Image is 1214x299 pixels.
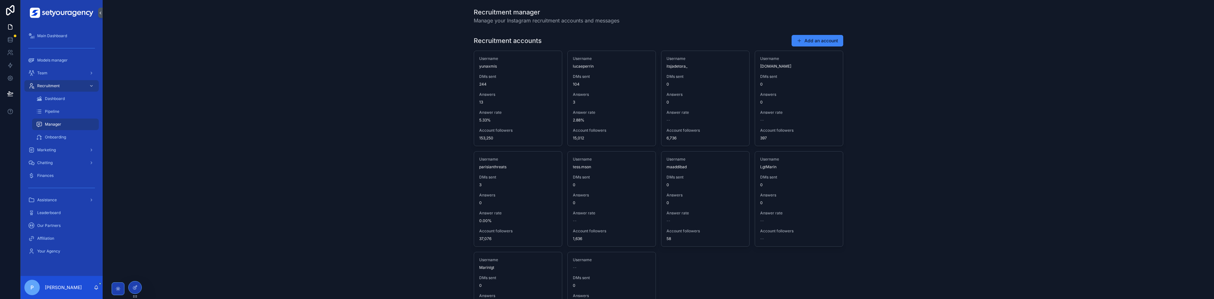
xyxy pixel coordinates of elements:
[479,293,557,298] span: Answers
[479,82,557,87] span: 244
[573,164,650,170] span: tess.mson
[479,118,557,123] span: 5.33%
[760,74,838,79] span: DMs sent
[24,194,99,206] a: Assistance
[479,100,557,105] span: 13
[666,200,744,205] span: 0
[24,233,99,244] a: Affiliation
[573,157,650,162] span: Username
[760,228,838,234] span: Account followers
[666,74,744,79] span: DMs sent
[479,236,557,241] span: 37,076
[760,56,838,61] span: Username
[666,92,744,97] span: Answers
[755,151,843,247] a: UsernameLgtMarinDMs sent0Answers0Answer rate--Account followers--
[567,51,656,146] a: UsernamelucaeperrinDMs sent104Answers3Answer rate2.88%Account followers15,012
[666,182,744,187] span: 0
[479,218,557,223] span: 0.00%
[666,118,670,123] span: --
[792,35,843,46] button: Add an account
[479,211,557,216] span: Answer rate
[37,147,56,153] span: Marketing
[760,64,838,69] span: [DOMAIN_NAME]
[573,265,577,270] span: --
[479,64,557,69] span: yunaxmis
[479,74,557,79] span: DMs sent
[24,245,99,257] a: Your Agency
[567,151,656,247] a: Usernametess.msonDMs sent0Answers0Answer rate--Account followers1,636
[573,92,650,97] span: Answers
[573,128,650,133] span: Account followers
[760,211,838,216] span: Answer rate
[760,157,838,162] span: Username
[474,151,562,247] a: UsernameparisianthreatsDMs sent3Answers0Answer rate0.00%Account followers37,076
[479,157,557,162] span: Username
[573,64,650,69] span: lucaeperrin
[45,284,82,291] p: [PERSON_NAME]
[479,128,557,133] span: Account followers
[573,218,577,223] span: --
[479,175,557,180] span: DMs sent
[24,220,99,231] a: Our Partners
[661,151,750,247] a: UsernamemaaddibadDMs sent0Answers0Answer rate--Account followers58
[666,56,744,61] span: Username
[573,175,650,180] span: DMs sent
[37,173,54,178] span: Finances
[24,67,99,79] a: Team
[760,175,838,180] span: DMs sent
[573,118,650,123] span: 2.88%
[573,82,650,87] span: 104
[45,96,65,101] span: Dashboard
[37,249,60,254] span: Your Agency
[573,193,650,198] span: Answers
[760,193,838,198] span: Answers
[37,197,57,203] span: Assistance
[479,56,557,61] span: Username
[479,136,557,141] span: 153,250
[37,236,54,241] span: Affiliation
[760,200,838,205] span: 0
[37,210,61,215] span: Leaderboard
[666,193,744,198] span: Answers
[760,82,838,87] span: 0
[21,26,103,265] div: scrollable content
[37,223,61,228] span: Our Partners
[479,110,557,115] span: Answer rate
[661,51,750,146] a: Usernameitsjadetora_DMs sent0Answers0Answer rate--Account followers6,736
[666,157,744,162] span: Username
[666,218,670,223] span: --
[760,164,838,170] span: LgtMarin
[573,74,650,79] span: DMs sent
[479,257,557,262] span: Username
[666,236,744,241] span: 58
[760,92,838,97] span: Answers
[479,275,557,280] span: DMs sent
[24,54,99,66] a: Models manager
[573,275,650,280] span: DMs sent
[573,257,650,262] span: Username
[37,83,60,88] span: Recruitment
[479,193,557,198] span: Answers
[573,182,650,187] span: 0
[474,51,562,146] a: UsernameyunaxmisDMs sent244Answers13Answer rate5.33%Account followers153,250
[37,71,47,76] span: Team
[755,51,843,146] a: Username[DOMAIN_NAME]DMs sent0Answers0Answer rate--Account followers397
[573,228,650,234] span: Account followers
[24,80,99,92] a: Recruitment
[666,228,744,234] span: Account followers
[479,182,557,187] span: 3
[760,236,764,241] span: --
[32,119,99,130] a: Manager
[666,82,744,87] span: 0
[474,36,542,45] h1: Recruitment accounts
[479,265,557,270] span: Marinlgt
[573,211,650,216] span: Answer rate
[24,170,99,181] a: Finances
[30,284,34,291] span: P
[666,100,744,105] span: 0
[760,110,838,115] span: Answer rate
[760,100,838,105] span: 0
[760,182,838,187] span: 0
[24,157,99,169] a: Chatting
